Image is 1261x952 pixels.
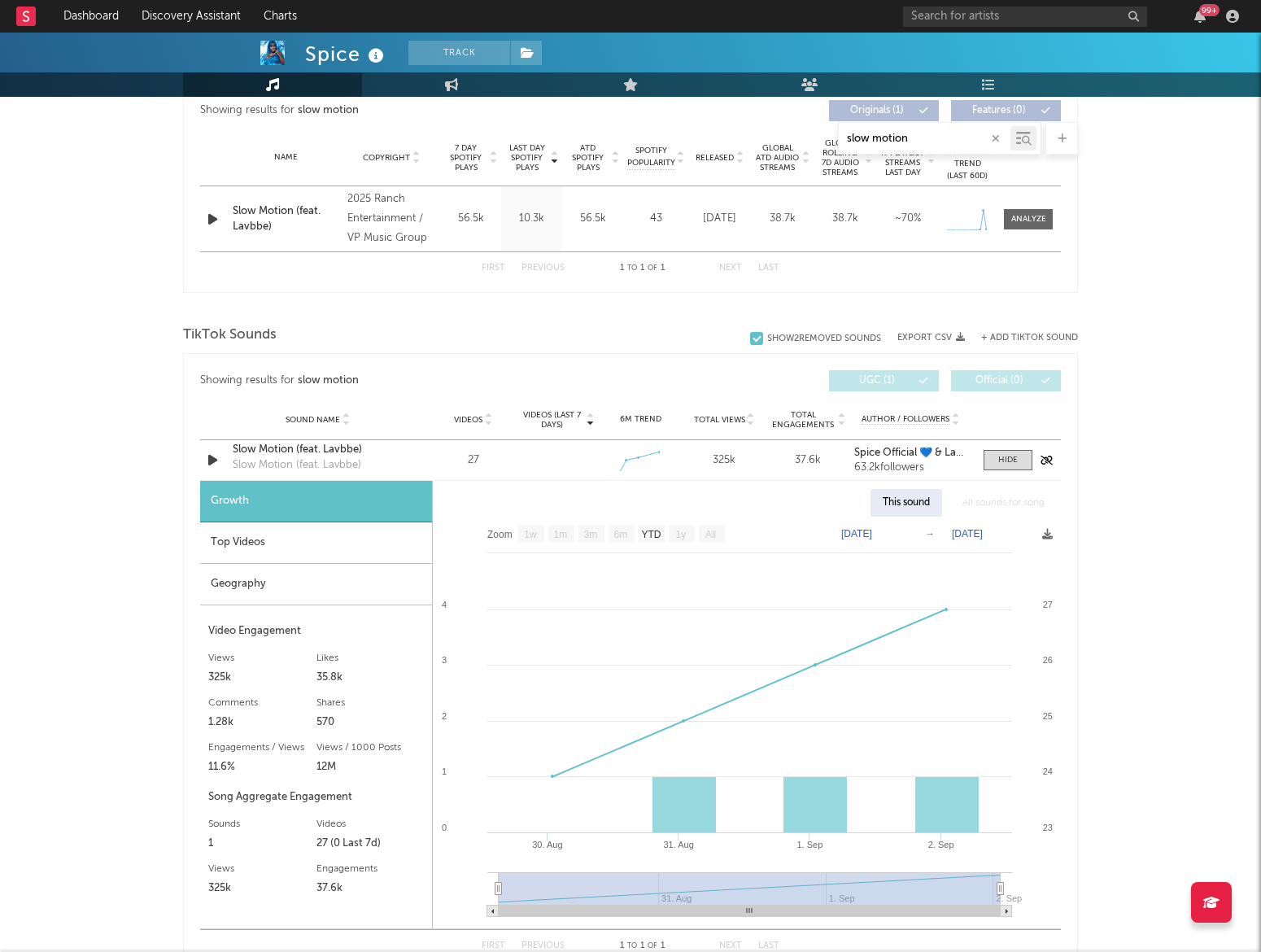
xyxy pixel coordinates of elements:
[818,211,872,227] div: 38.7k
[316,713,425,732] div: 570
[233,203,339,235] a: Slow Motion (feat. Lavbbe)
[627,942,637,950] span: to
[767,334,881,344] div: Show 2 Removed Sounds
[648,264,657,272] span: of
[208,693,316,713] div: Comments
[521,264,565,273] button: Previous
[854,448,980,458] strong: Spice Official 💙 & Lavbbe
[584,529,598,540] text: 3m
[996,893,1022,903] text: 2. Sep
[363,153,410,163] span: Copyright
[897,333,965,343] button: Export CSV
[435,452,511,469] div: 27
[603,413,678,426] div: 6M Trend
[862,414,949,425] span: Author / Followers
[316,814,425,834] div: Videos
[627,145,675,169] span: Spotify Popularity
[208,738,316,758] div: Engagements / Views
[1043,766,1053,776] text: 24
[676,529,687,540] text: 1y
[1043,655,1053,665] text: 26
[519,410,585,430] span: Videos (last 7 days)
[482,264,505,273] button: First
[316,648,425,668] div: Likes
[841,528,872,539] text: [DATE]
[797,840,823,849] text: 1. Sep
[233,457,361,474] div: Slow Motion (feat. Lavbbe)
[829,370,939,391] button: UGC(1)
[880,211,935,227] div: ~ 70 %
[298,101,359,120] div: slow motion
[554,529,568,540] text: 1m
[687,452,762,469] div: 325k
[442,823,447,832] text: 0
[200,481,432,522] div: Growth
[316,879,425,898] div: 37.6k
[316,834,425,854] div: 27 (0 Last 7d)
[627,211,684,227] div: 43
[298,371,359,391] div: slow motion
[719,941,742,950] button: Next
[200,522,432,564] div: Top Videos
[316,668,425,688] div: 35.8k
[505,211,558,227] div: 10.3k
[1194,10,1206,23] button: 99+
[951,370,1061,391] button: Official(0)
[925,528,935,539] text: →
[208,622,424,641] div: Video Engagement
[614,529,628,540] text: 6m
[208,814,316,834] div: Sounds
[705,529,716,540] text: All
[943,133,992,182] div: Global Streaming Trend (Last 60D)
[316,859,425,879] div: Engagements
[854,462,967,474] div: 63.2k followers
[408,41,510,65] button: Track
[532,840,562,849] text: 30. Aug
[442,600,447,609] text: 4
[755,211,809,227] div: 38.7k
[818,138,862,177] span: Global Rolling 7D Audio Streams
[692,211,747,227] div: [DATE]
[442,655,447,665] text: 3
[770,452,846,469] div: 37.6k
[316,693,425,713] div: Shares
[442,711,447,721] text: 2
[566,211,619,227] div: 56.5k
[233,442,403,458] a: Slow Motion (feat. Lavbbe)
[641,529,661,540] text: YTD
[521,941,565,950] button: Previous
[719,264,742,273] button: Next
[200,100,630,121] div: Showing results for
[208,859,316,879] div: Views
[442,766,447,776] text: 1
[962,376,1036,386] span: Official ( 0 )
[208,668,316,688] div: 325k
[950,489,1057,517] div: All sounds for song
[208,648,316,668] div: Views
[1199,4,1220,16] div: 99 +
[663,840,693,849] text: 31. Aug
[755,143,800,172] span: Global ATD Audio Streams
[928,840,954,849] text: 2. Sep
[208,758,316,777] div: 11.6%
[444,211,497,227] div: 56.5k
[962,106,1036,116] span: Features ( 0 )
[208,879,316,898] div: 325k
[1043,600,1053,609] text: 27
[566,143,609,172] span: ATD Spotify Plays
[487,529,513,540] text: Zoom
[316,758,425,777] div: 12M
[208,788,424,807] div: Song Aggregate Engagement
[758,941,779,950] button: Last
[347,190,436,248] div: 2025 Ranch Entertainment / VP Music Group
[627,264,637,272] span: to
[829,100,939,121] button: Originals(1)
[870,489,942,517] div: This sound
[854,448,967,459] a: Spice Official 💙 & Lavbbe
[952,528,983,539] text: [DATE]
[840,376,914,386] span: UGC ( 1 )
[505,143,548,172] span: Last Day Spotify Plays
[305,41,388,68] div: Spice
[903,7,1147,27] input: Search for artists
